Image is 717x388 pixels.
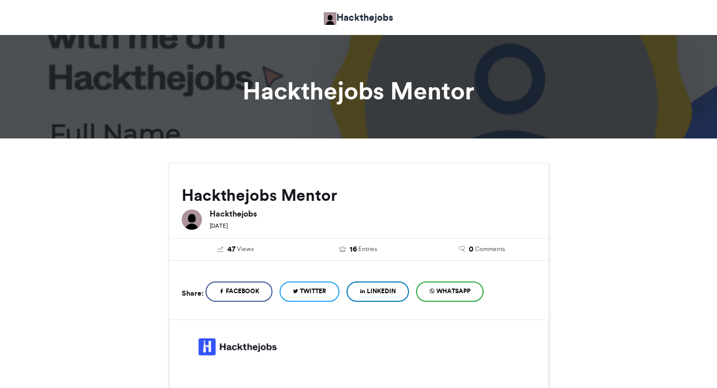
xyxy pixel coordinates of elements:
span: Facebook [226,287,259,296]
a: Facebook [206,281,272,302]
span: LinkedIn [367,287,396,296]
span: Twitter [300,287,326,296]
h1: Hackthejobs Mentor [77,79,640,103]
a: 0 Comments [428,244,536,255]
a: 47 Views [182,244,290,255]
a: Hackthejobs [324,10,393,25]
a: Twitter [280,281,339,302]
img: Hackthejobs [182,209,202,230]
span: Entries [358,244,377,254]
a: 16 Entries [304,244,413,255]
span: 47 [227,244,235,255]
h6: Hackthejobs [210,209,536,218]
a: LinkedIn [347,281,409,302]
img: Elijah Oduyemi [324,12,336,25]
span: Views [237,244,254,254]
h2: Hackthejobs Mentor [182,186,536,204]
span: 16 [350,244,357,255]
a: WhatsApp [416,281,484,302]
span: Comments [475,244,505,254]
span: 0 [469,244,473,255]
small: [DATE] [210,222,228,229]
h5: Share: [182,287,203,300]
span: WhatsApp [436,287,470,296]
